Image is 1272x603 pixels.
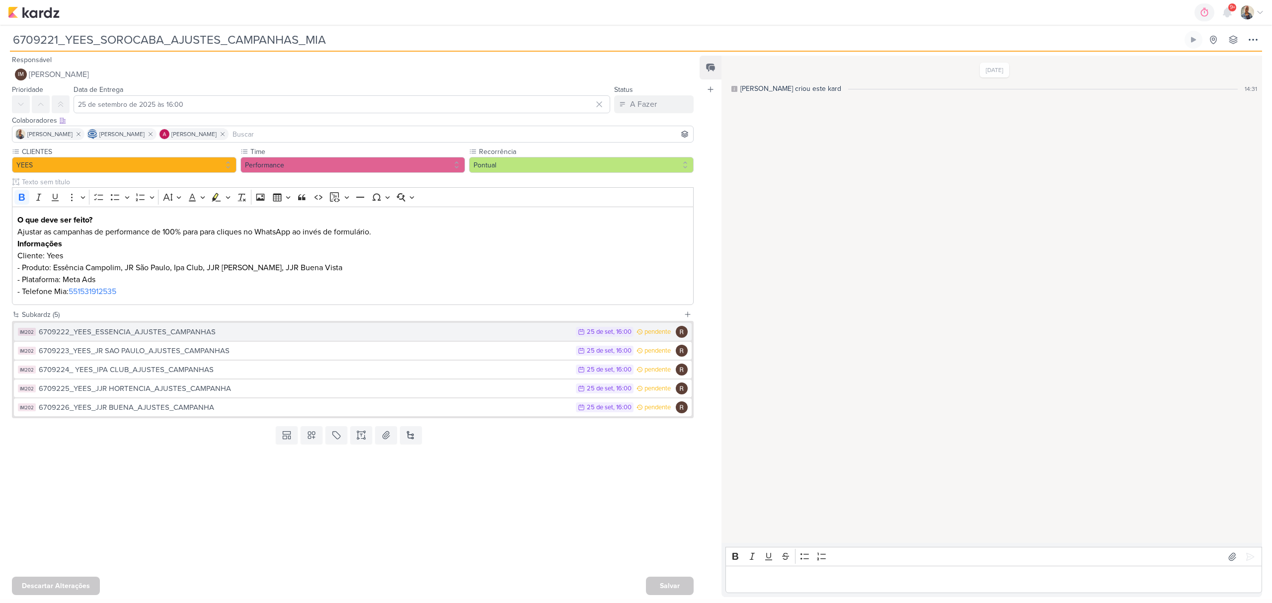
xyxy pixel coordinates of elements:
[14,379,692,397] button: IM202 6709225_YEES_JJR HORTENCIA_AJUSTES_CAMPANHA 25 de set , 16:00 pendente
[17,239,62,249] strong: Informações
[39,345,571,357] div: 6709223_YEES_JR SAO PAULO_AJUSTES_CAMPANHAS
[587,404,613,411] div: 25 de set
[469,157,694,173] button: Pontual
[613,348,632,354] div: , 16:00
[676,364,688,376] img: Rafael Dornelles
[14,323,692,341] button: IM202 6709222_YEES_ESSENCIA_AJUSTES_CAMPANHAS 25 de set , 16:00 pendente
[613,404,632,411] div: , 16:00
[1190,36,1197,44] div: Ligar relógio
[676,345,688,357] img: Rafael Dornelles
[12,157,237,173] button: YEES
[614,85,633,94] label: Status
[676,326,688,338] img: Rafael Dornelles
[15,69,27,80] div: Isabella Machado Guimarães
[613,367,632,373] div: , 16:00
[12,115,694,126] div: Colaboradores
[725,547,1262,566] div: Editor toolbar
[21,147,237,157] label: CLIENTES
[587,367,613,373] div: 25 de set
[1245,84,1257,93] div: 14:31
[587,348,613,354] div: 25 de set
[69,287,116,297] a: 551531912535
[14,361,692,378] button: IM202 6709224_ YEES_IPA CLUB_AJUSTES_CAMPANHAS 25 de set , 16:00 pendente
[12,207,694,305] div: Editor editing area: main
[249,147,465,157] label: Time
[20,177,694,187] input: Texto sem título
[613,385,632,392] div: , 16:00
[1230,3,1235,11] span: 9+
[87,129,97,139] img: Caroline Traven De Andrade
[18,347,36,355] div: IM202
[630,98,657,110] div: A Fazer
[171,130,217,139] span: [PERSON_NAME]
[676,401,688,413] img: Rafael Dornelles
[12,85,43,94] label: Prioridade
[39,326,571,338] div: 6709222_YEES_ESSENCIA_AJUSTES_CAMPANHAS
[39,383,571,394] div: 6709225_YEES_JJR HORTENCIA_AJUSTES_CAMPANHA
[74,85,123,94] label: Data de Entrega
[8,6,60,18] img: kardz.app
[12,56,52,64] label: Responsável
[18,72,24,77] p: IM
[39,364,571,376] div: 6709224_ YEES_IPA CLUB_AJUSTES_CAMPANHAS
[74,95,610,113] input: Select a date
[15,129,25,139] img: Iara Santos
[14,342,692,360] button: IM202 6709223_YEES_JR SAO PAULO_AJUSTES_CAMPANHAS 25 de set , 16:00 pendente
[10,31,1183,49] input: Kard Sem Título
[740,83,841,94] div: [PERSON_NAME] criou este kard
[478,147,694,157] label: Recorrência
[1240,5,1254,19] img: Iara Santos
[231,128,691,140] input: Buscar
[12,187,694,207] div: Editor toolbar
[240,157,465,173] button: Performance
[17,226,689,298] p: Ajustar as campanhas de performance de 100% para para cliques no WhatsApp ao invés de formulário....
[29,69,89,80] span: [PERSON_NAME]
[14,398,692,416] button: IM202 6709226_YEES_JJR BUENA_AJUSTES_CAMPANHA 25 de set , 16:00 pendente
[12,66,694,83] button: IM [PERSON_NAME]
[22,309,680,320] div: Subkardz (5)
[676,382,688,394] img: Rafael Dornelles
[99,130,145,139] span: [PERSON_NAME]
[614,95,694,113] button: A Fazer
[587,329,613,335] div: 25 de set
[27,130,73,139] span: [PERSON_NAME]
[159,129,169,139] img: Alessandra Gomes
[587,385,613,392] div: 25 de set
[18,384,36,392] div: IM202
[39,402,571,413] div: 6709226_YEES_JJR BUENA_AJUSTES_CAMPANHA
[725,566,1262,593] div: Editor editing area: main
[17,215,92,225] strong: O que deve ser feito?
[613,329,632,335] div: , 16:00
[18,366,36,374] div: IM202
[18,403,36,411] div: IM202
[18,328,36,336] div: IM202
